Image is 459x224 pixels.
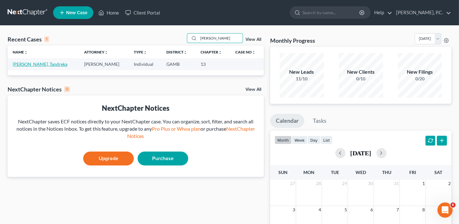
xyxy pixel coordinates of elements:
a: Calendar [270,114,304,128]
div: 0/20 [398,76,442,82]
div: NextChapter Notices [13,103,259,113]
i: unfold_more [24,51,28,54]
h3: Monthly Progress [270,37,315,44]
span: New Case [66,10,87,15]
div: New Leads [280,68,324,76]
div: 1 [44,36,49,42]
span: Sat [435,170,443,175]
a: Purchase [138,152,188,165]
span: 29 [341,180,348,187]
a: Case Nounfold_more [235,50,256,54]
span: 6 [370,206,374,214]
span: Thu [382,170,391,175]
h2: [DATE] [350,150,371,156]
input: Search by name... [198,34,243,43]
a: Nameunfold_more [13,50,28,54]
span: 1 [422,180,425,187]
span: Tue [331,170,339,175]
div: 0 [64,86,70,92]
button: week [292,136,307,144]
div: NextChapter saves ECF notices directly to your NextChapter case. You can organize, sort, filter, ... [13,118,259,140]
span: Fri [409,170,416,175]
td: 13 [195,58,230,70]
span: 8 [422,206,425,214]
i: unfold_more [252,51,256,54]
div: NextChapter Notices [8,85,70,93]
span: Wed [356,170,366,175]
div: 0/10 [339,76,383,82]
span: 31 [393,180,400,187]
button: day [307,136,320,144]
a: Pro Plus or Whoa plan [152,126,201,132]
input: Search by name... [302,7,360,18]
a: View All [245,37,261,42]
a: [PERSON_NAME], P.C. [393,7,451,18]
span: 28 [315,180,322,187]
a: Districtunfold_more [166,50,187,54]
button: list [320,136,332,144]
span: 30 [367,180,374,187]
td: Individual [129,58,161,70]
a: Tasks [307,114,332,128]
a: Upgrade [83,152,134,165]
button: month [275,136,292,144]
td: GAMB [161,58,195,70]
div: New Filings [398,68,442,76]
td: [PERSON_NAME] [79,58,129,70]
span: 5 [344,206,348,214]
a: Home [95,7,122,18]
i: unfold_more [143,51,147,54]
span: 4 [318,206,322,214]
a: Help [371,7,392,18]
span: 6 [450,202,456,208]
a: Client Portal [122,7,163,18]
div: 11/10 [280,76,324,82]
a: Attorneyunfold_more [84,50,108,54]
div: Recent Cases [8,35,49,43]
a: [PERSON_NAME], Tandreka [13,61,67,67]
a: Typeunfold_more [134,50,147,54]
i: unfold_more [104,51,108,54]
span: Sun [279,170,288,175]
a: NextChapter Notices [127,126,255,139]
a: Chapterunfold_more [201,50,222,54]
span: 3 [292,206,296,214]
span: Mon [303,170,314,175]
span: 2 [448,180,451,187]
a: View All [245,87,261,92]
i: unfold_more [183,51,187,54]
div: New Clients [339,68,383,76]
span: 27 [289,180,296,187]
iframe: Intercom live chat [437,202,453,218]
span: 7 [396,206,400,214]
i: unfold_more [218,51,222,54]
